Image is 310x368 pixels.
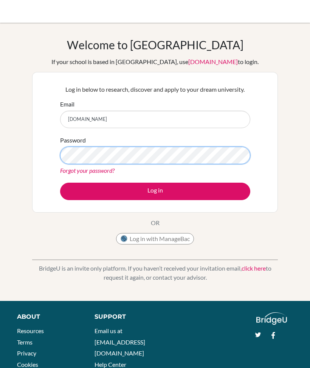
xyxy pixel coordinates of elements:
a: Email us at [EMAIL_ADDRESS][DOMAIN_NAME] [95,327,145,357]
a: click here [242,265,266,272]
a: Terms [17,338,33,346]
a: Help Center [95,361,126,368]
label: Email [60,100,74,109]
a: Privacy [17,349,36,357]
label: Password [60,136,86,145]
div: Support [95,312,148,321]
h1: Welcome to [GEOGRAPHIC_DATA] [67,38,243,52]
img: logo_white@2x-f4f0deed5e89b7ecb1c2cc34c3e3d731f90f0f143d5ea2071677605dd97b5244.png [256,312,287,325]
p: Log in below to research, discover and apply to your dream university. [60,85,250,94]
a: [DOMAIN_NAME] [188,58,238,65]
p: BridgeU is an invite only platform. If you haven’t received your invitation email, to request it ... [32,264,278,282]
p: OR [151,218,160,227]
div: If your school is based in [GEOGRAPHIC_DATA], use to login. [51,57,259,66]
button: Log in [60,183,250,200]
a: Cookies [17,361,38,368]
a: Resources [17,327,44,334]
div: About [17,312,77,321]
a: Forgot your password? [60,167,115,174]
button: Log in with ManageBac [116,233,194,244]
